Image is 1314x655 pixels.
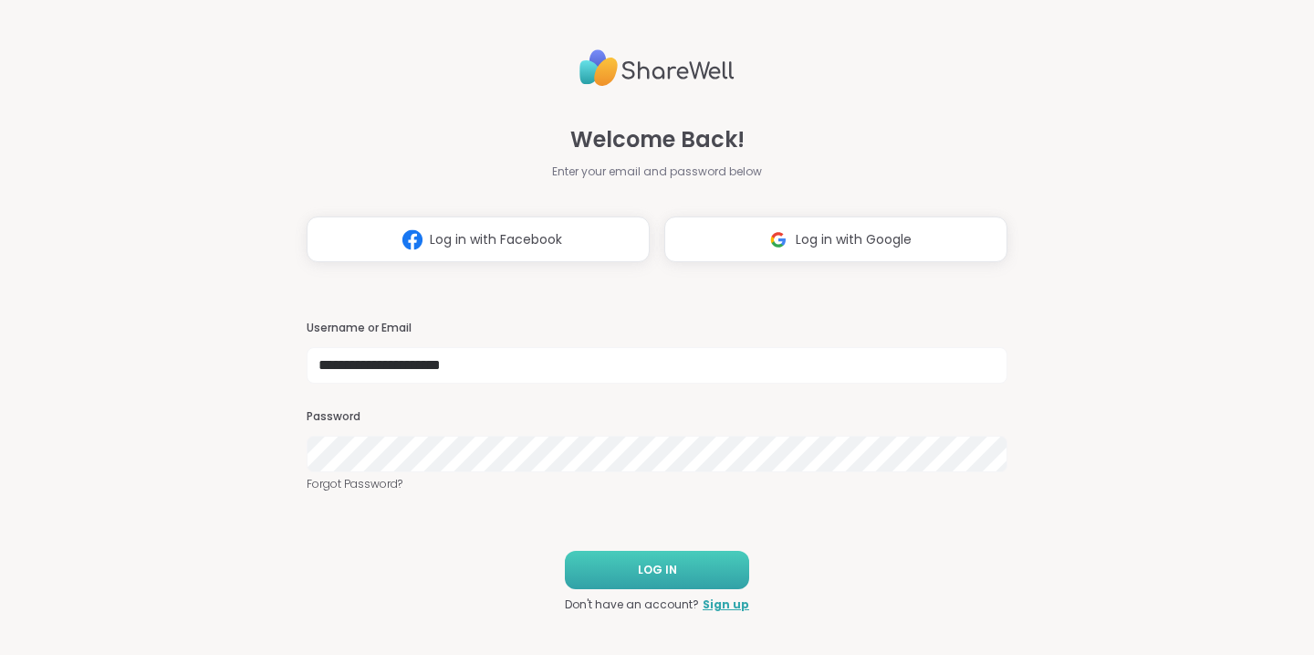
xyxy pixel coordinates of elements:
[761,223,796,257] img: ShareWell Logomark
[570,123,745,156] span: Welcome Back!
[796,230,912,249] span: Log in with Google
[430,230,562,249] span: Log in with Facebook
[638,562,677,578] span: LOG IN
[307,476,1007,492] a: Forgot Password?
[307,321,1007,336] h3: Username or Email
[579,42,735,94] img: ShareWell Logo
[703,597,749,613] a: Sign up
[307,217,650,262] button: Log in with Facebook
[552,164,762,180] span: Enter your email and password below
[565,597,699,613] span: Don't have an account?
[565,551,749,589] button: LOG IN
[664,217,1007,262] button: Log in with Google
[395,223,430,257] img: ShareWell Logomark
[307,409,1007,425] h3: Password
